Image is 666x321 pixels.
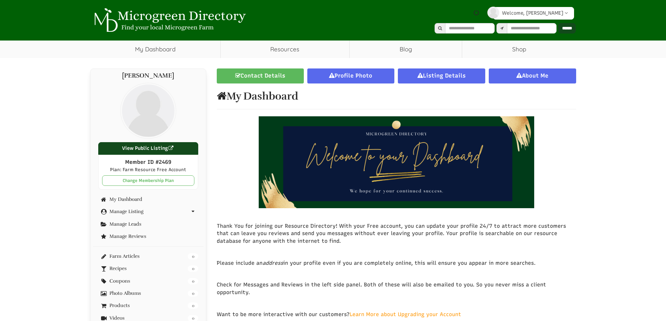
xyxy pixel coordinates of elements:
h1: My Dashboard [217,90,576,102]
a: Manage Reviews [98,234,199,239]
img: Microgreen Directory [90,8,248,32]
span: Member ID #2469 [125,159,171,165]
span: 0 [188,265,198,272]
img: profile-profile-holder.png [120,83,176,139]
a: Welcome, [PERSON_NAME] [493,7,574,20]
a: Contact Details [217,68,304,83]
a: 0 Photo Albums [98,291,199,296]
a: My Dashboard [98,197,199,202]
span: 0 [188,278,198,284]
a: Resources [221,41,349,58]
a: 0 Videos [98,315,199,321]
em: address [263,260,283,266]
a: Blog [350,41,462,58]
a: Listing Details [398,68,485,83]
span: 0 [188,302,198,309]
a: Manage Listing [98,209,199,214]
a: Change Membership Plan [102,175,195,186]
h4: [PERSON_NAME] [98,72,199,79]
span: Plan: Farm Resource Free Account [110,167,186,172]
p: Check for Messages and Reviews in the left side panel. Both of these will also be emailed to you.... [217,281,576,296]
a: View Public Listing [98,142,199,155]
img: Blue-Gold-Rustic-Artisinal-Remote-Graduation-Banner-(1).png [259,116,534,208]
p: Want to be more interactive with our customers? [217,311,576,318]
a: Shop [462,41,576,58]
p: Please include an in your profile even if you are completely online, this will ensure you appear ... [217,260,576,267]
a: 0 Recipes [98,266,199,271]
a: My Dashboard [90,41,220,58]
span: 0 [188,290,198,297]
a: Learn More about Upgrading your Account [350,311,461,318]
a: Profile Photo [307,68,395,83]
img: profile-profile-holder.png [487,7,499,19]
a: 0 Products [98,303,199,308]
span: 0 [188,253,198,260]
a: 0 Farm Articles [98,254,199,259]
a: About Me [489,68,576,83]
p: Thank You for joining our Resource Directory! With your Free account, you can update your profile... [217,222,576,245]
a: Manage Leads [98,221,199,227]
a: 0 Coupons [98,278,199,284]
